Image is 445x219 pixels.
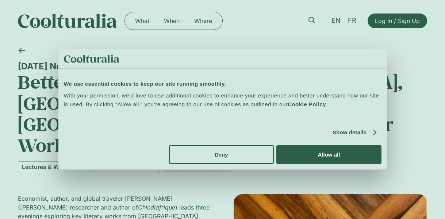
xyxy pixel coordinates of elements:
[157,15,187,27] a: When
[64,92,379,107] span: With your permission, we’d love to use additional cookies to enhance your experience and better u...
[328,15,344,26] a: EN
[128,15,157,27] a: What
[18,161,89,172] a: Lectures & Workshops
[64,55,120,63] img: logo
[18,72,427,155] h1: Better Understanding [GEOGRAPHIC_DATA], [GEOGRAPHIC_DATA], and [GEOGRAPHIC_DATA] Through Three Ma...
[368,14,427,28] a: Log In / Sign Up
[344,15,360,26] a: FR
[276,145,381,164] button: Allow all
[333,128,376,137] a: Show details
[375,16,420,25] span: Log In / Sign Up
[331,17,341,24] span: EN
[288,101,326,107] a: Cookie Policy
[138,204,175,211] em: Chindiafrique
[18,61,427,72] div: [DATE] November, [DATE]
[64,80,381,88] div: We use essential cookies to keep our site running smoothly.
[326,101,328,107] span: .
[348,17,356,24] span: FR
[169,145,274,164] button: Deny
[128,15,219,27] nav: Menu
[187,15,219,27] a: Where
